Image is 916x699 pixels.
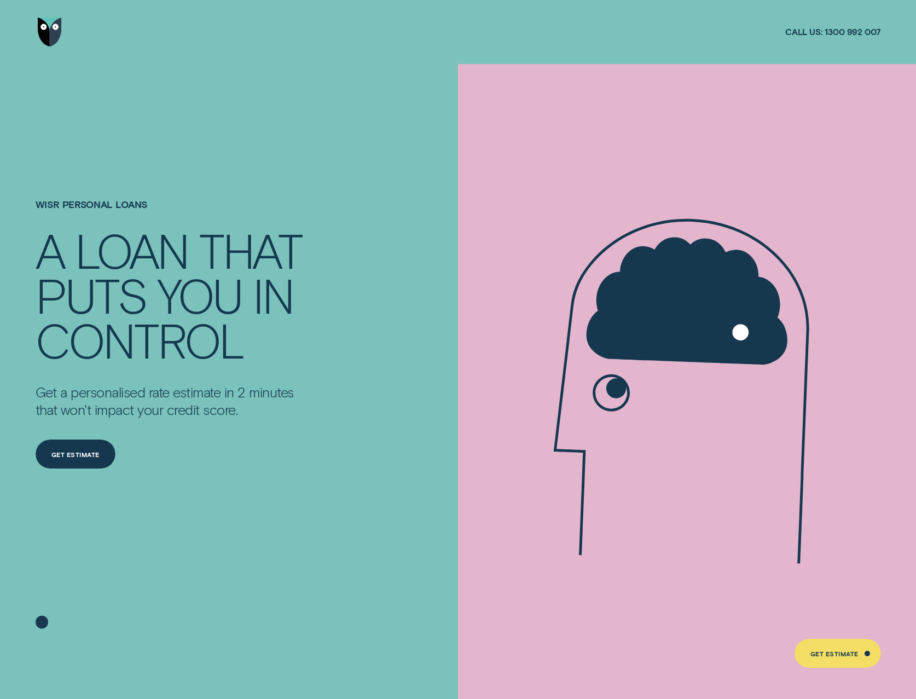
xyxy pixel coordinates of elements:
[199,228,302,273] div: THAT
[36,228,64,273] div: A
[75,228,188,273] div: LOAN
[36,384,314,419] p: Get a personalised rate estimate in 2 minutes that won't impact your credit score.
[38,18,62,47] img: Wisr
[36,228,314,362] h4: A LOAN THAT PUTS YOU IN CONTROL
[795,639,881,668] a: Get Estimate
[253,273,293,317] div: IN
[36,199,314,228] h1: Wisr Personal Loans
[36,317,244,362] div: CONTROL
[36,440,115,469] a: Get Estimate
[36,273,146,317] div: PUTS
[157,273,242,317] div: YOU
[785,26,881,37] a: Call us:1300 992 007
[825,26,880,37] span: 1300 992 007
[785,26,822,37] span: Call us:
